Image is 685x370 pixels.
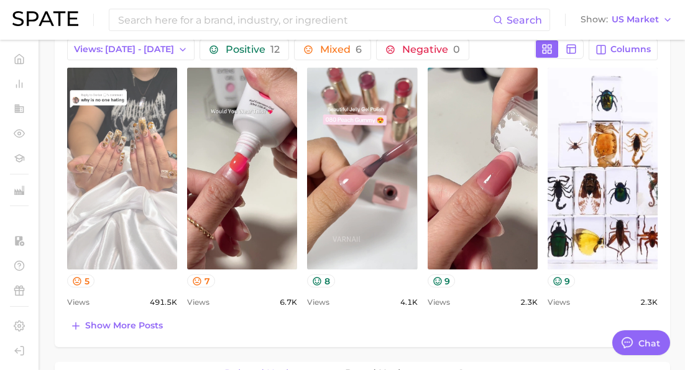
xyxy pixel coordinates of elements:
span: Views [548,295,570,310]
button: Show more posts [67,317,166,335]
span: Show more posts [85,320,163,331]
button: Columns [589,39,658,60]
button: Views: [DATE] - [DATE] [67,39,195,60]
span: Views [187,295,209,310]
span: Show [581,16,608,23]
span: 0 [453,43,460,55]
span: Positive [226,45,280,55]
button: ShowUS Market [577,12,676,28]
span: 2.3k [520,295,538,310]
span: 491.5k [150,295,177,310]
button: 9 [548,274,576,287]
span: 12 [270,43,280,55]
button: 8 [307,274,335,287]
span: Views [67,295,90,310]
span: 6.7k [280,295,297,310]
span: Views: [DATE] - [DATE] [74,44,174,55]
span: 4.1k [400,295,418,310]
span: 6 [356,43,362,55]
span: Search [507,14,542,26]
span: Mixed [320,45,362,55]
a: Log out. Currently logged in with e-mail emilykwon@gmail.com. [10,341,29,360]
span: US Market [612,16,659,23]
span: Columns [610,44,651,55]
span: Views [307,295,329,310]
span: Views [428,295,450,310]
input: Search here for a brand, industry, or ingredient [117,9,493,30]
button: 9 [428,274,456,287]
button: 7 [187,274,215,287]
span: 2.3k [640,295,658,310]
span: Negative [402,45,460,55]
img: SPATE [12,11,78,26]
button: 5 [67,274,94,287]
